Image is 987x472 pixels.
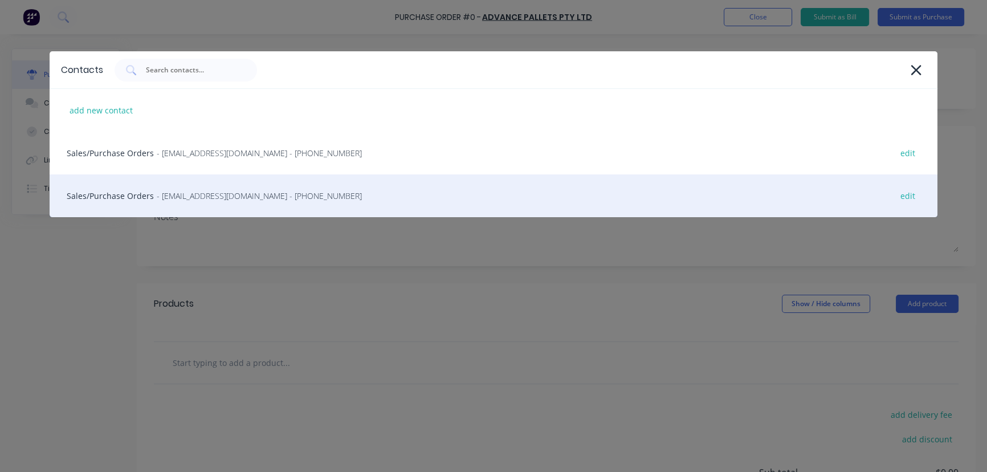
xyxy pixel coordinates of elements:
[894,144,920,162] div: edit
[50,132,938,174] div: Sales/Purchase Orders
[145,64,239,76] input: Search contacts...
[64,101,138,119] div: add new contact
[61,63,103,77] div: Contacts
[157,147,362,159] span: - [EMAIL_ADDRESS][DOMAIN_NAME] - [PHONE_NUMBER]
[157,190,362,202] span: - [EMAIL_ADDRESS][DOMAIN_NAME] - [PHONE_NUMBER]
[50,174,938,217] div: Sales/Purchase Orders
[894,187,920,205] div: edit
